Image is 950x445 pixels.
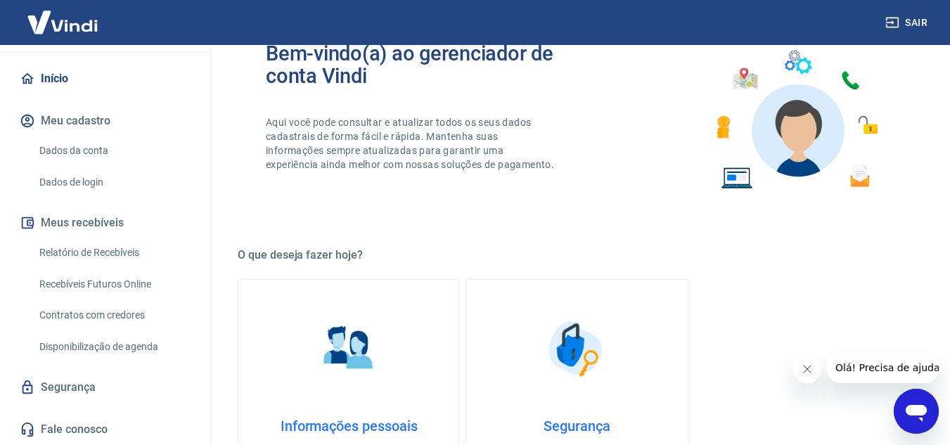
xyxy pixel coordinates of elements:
[894,389,939,434] iframe: Botão para abrir a janela de mensagens
[34,301,193,330] a: Contratos com credores
[8,10,118,21] span: Olá! Precisa de ajuda?
[17,207,193,238] button: Meus recebíveis
[541,314,612,384] img: Segurança
[261,418,437,434] h4: Informações pessoais
[266,115,557,172] p: Aqui você pode consultar e atualizar todos os seus dados cadastrais de forma fácil e rápida. Mant...
[34,136,193,165] a: Dados da conta
[17,372,193,403] a: Segurança
[17,63,193,94] a: Início
[238,248,916,262] h5: O que deseja fazer hoje?
[34,168,193,197] a: Dados de login
[34,238,193,267] a: Relatório de Recebíveis
[34,270,193,299] a: Recebíveis Futuros Online
[827,352,939,383] iframe: Mensagem da empresa
[34,333,193,361] a: Disponibilização de agenda
[882,10,933,36] button: Sair
[17,105,193,136] button: Meu cadastro
[266,42,577,87] h2: Bem-vindo(a) ao gerenciador de conta Vindi
[17,1,108,44] img: Vindi
[489,418,665,434] h4: Segurança
[314,314,384,384] img: Informações pessoais
[793,355,821,383] iframe: Fechar mensagem
[704,42,888,198] img: Imagem de um avatar masculino com diversos icones exemplificando as funcionalidades do gerenciado...
[17,414,193,445] a: Fale conosco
